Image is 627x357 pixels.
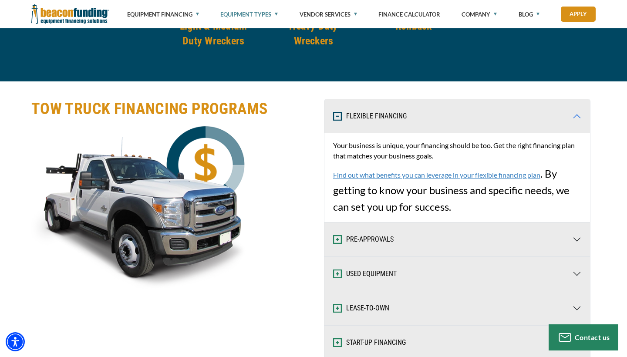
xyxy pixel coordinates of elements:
[575,333,610,341] span: Contact us
[333,269,342,278] img: Expand and Collapse Icon
[333,338,342,347] img: Expand and Collapse Icon
[6,332,25,351] div: Accessibility Menu
[31,125,249,300] img: Tow Truck
[333,140,581,161] p: Your business is unique, your financing should be too. Get the right financing plan that matches ...
[333,235,342,244] img: Expand and Collapse Icon
[333,140,581,213] span: . By getting to know your business and specific needs, we can set you up for success.
[269,19,358,48] h4: Heavy Duty Wreckers
[333,304,342,313] img: Expand and Collapse Icon
[561,7,596,22] a: Apply
[324,222,590,256] button: PRE-APPROVALS
[324,99,590,133] button: FLEXIBLE FINANCING
[324,291,590,325] button: LEASE-TO-OWN
[324,257,590,291] button: USED EQUIPMENT
[31,99,308,119] h2: TOW TRUCK FINANCING PROGRAMS
[333,171,540,179] a: Find out what benefits you can leverage in your flexible financing plan
[169,19,258,48] h4: Light & Medium Duty Wreckers
[549,324,618,350] button: Contact us
[333,112,342,121] img: Expand and Collapse Icon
